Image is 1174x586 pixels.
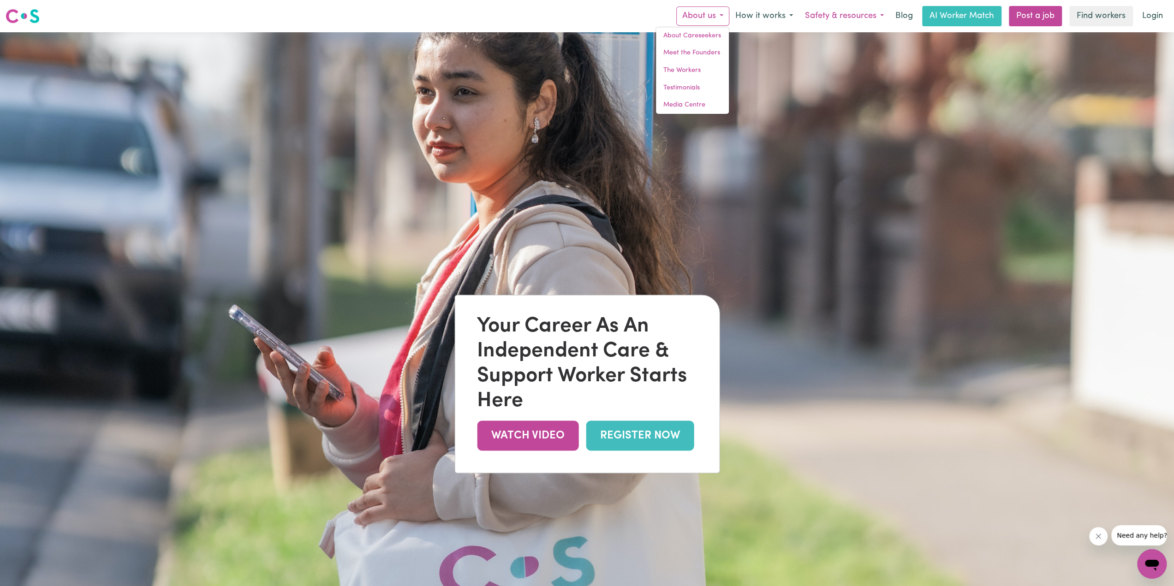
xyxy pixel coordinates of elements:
button: About us [676,6,729,26]
a: REGISTER NOW [586,420,694,450]
a: AI Worker Match [922,6,1001,26]
a: Meet the Founders [656,44,729,62]
a: Testimonials [656,79,729,97]
button: How it works [729,6,799,26]
iframe: Close message [1089,527,1108,545]
div: About us [656,27,729,114]
span: Need any help? [6,6,56,14]
a: About Careseekers [656,27,729,45]
button: Safety & resources [799,6,890,26]
iframe: Message from company [1111,525,1167,545]
img: Careseekers logo [6,8,40,24]
a: Login [1137,6,1168,26]
a: Careseekers logo [6,6,40,27]
div: Your Career As An Independent Care & Support Worker Starts Here [477,314,697,413]
a: Blog [890,6,918,26]
a: Find workers [1069,6,1133,26]
a: Media Centre [656,96,729,114]
a: WATCH VIDEO [477,420,578,450]
iframe: Button to launch messaging window [1137,549,1167,579]
a: Post a job [1009,6,1062,26]
a: The Workers [656,62,729,79]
